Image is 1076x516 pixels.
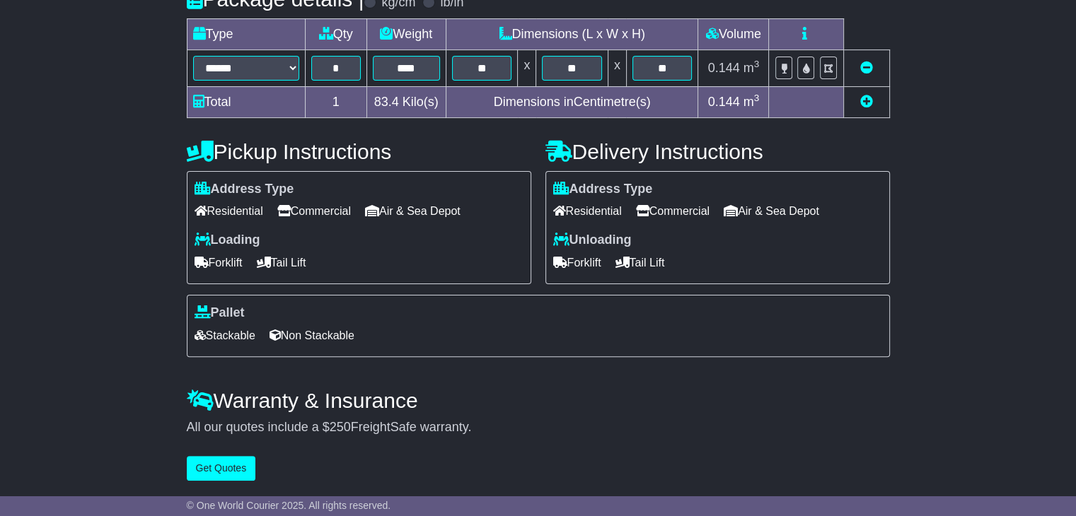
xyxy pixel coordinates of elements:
[615,252,665,274] span: Tail Lift
[366,18,446,49] td: Weight
[754,93,760,103] sup: 3
[195,233,260,248] label: Loading
[277,200,351,222] span: Commercial
[187,420,890,435] div: All our quotes include a $ FreightSafe warranty.
[195,182,294,197] label: Address Type
[860,61,873,75] a: Remove this item
[187,500,391,511] span: © One World Courier 2025. All rights reserved.
[553,233,632,248] label: Unloading
[366,86,446,117] td: Kilo(s)
[195,305,245,321] label: Pallet
[545,140,890,163] h4: Delivery Instructions
[195,252,243,274] span: Forklift
[365,200,461,222] span: Air & Sea Depot
[744,61,760,75] span: m
[187,456,256,481] button: Get Quotes
[187,86,305,117] td: Total
[257,252,306,274] span: Tail Lift
[553,200,622,222] span: Residential
[374,95,399,109] span: 83.4
[518,49,536,86] td: x
[187,389,890,412] h4: Warranty & Insurance
[187,140,531,163] h4: Pickup Instructions
[708,95,740,109] span: 0.144
[187,18,305,49] td: Type
[305,86,366,117] td: 1
[195,200,263,222] span: Residential
[553,252,601,274] span: Forklift
[330,420,351,434] span: 250
[446,18,698,49] td: Dimensions (L x W x H)
[698,18,769,49] td: Volume
[608,49,626,86] td: x
[305,18,366,49] td: Qty
[860,95,873,109] a: Add new item
[636,200,710,222] span: Commercial
[270,324,354,346] span: Non Stackable
[724,200,819,222] span: Air & Sea Depot
[754,59,760,69] sup: 3
[195,324,255,346] span: Stackable
[744,95,760,109] span: m
[708,61,740,75] span: 0.144
[446,86,698,117] td: Dimensions in Centimetre(s)
[553,182,653,197] label: Address Type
